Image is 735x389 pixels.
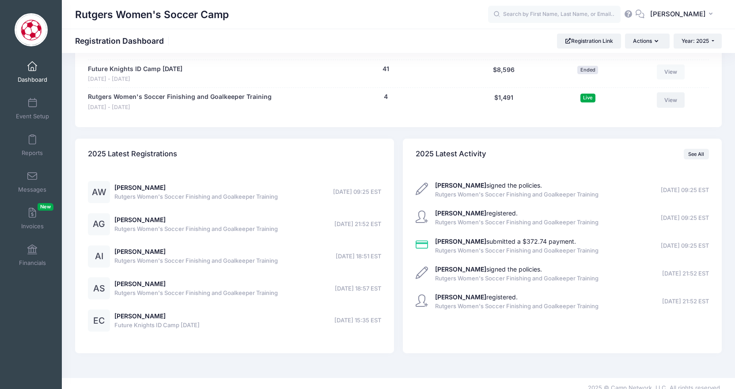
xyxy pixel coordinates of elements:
[88,181,110,203] div: AW
[435,293,486,301] strong: [PERSON_NAME]
[580,94,595,102] span: Live
[435,181,486,189] strong: [PERSON_NAME]
[114,184,166,191] a: [PERSON_NAME]
[22,149,43,157] span: Reports
[657,92,685,107] a: View
[461,92,548,111] div: $1,491
[88,253,110,261] a: AI
[11,93,53,124] a: Event Setup
[88,221,110,228] a: AG
[661,242,709,250] span: [DATE] 09:25 EST
[11,166,53,197] a: Messages
[577,66,598,74] span: Ended
[644,4,722,25] button: [PERSON_NAME]
[21,223,44,230] span: Invoices
[625,34,669,49] button: Actions
[335,284,381,293] span: [DATE] 18:57 EST
[88,245,110,268] div: AI
[435,238,576,245] a: [PERSON_NAME]submitted a $372.74 payment.
[114,225,278,234] span: Rutgers Women's Soccer Finishing and Goalkeeper Training
[88,277,110,299] div: AS
[19,259,46,267] span: Financials
[336,252,381,261] span: [DATE] 18:51 EST
[18,186,46,193] span: Messages
[334,316,381,325] span: [DATE] 15:35 EST
[88,142,177,167] h4: 2025 Latest Registrations
[114,280,166,287] a: [PERSON_NAME]
[684,149,709,159] a: See All
[114,193,278,201] span: Rutgers Women's Soccer Finishing and Goalkeeper Training
[114,248,166,255] a: [PERSON_NAME]
[435,274,599,283] span: Rutgers Women's Soccer Finishing and Goalkeeper Training
[88,285,110,293] a: AS
[435,181,542,189] a: [PERSON_NAME]signed the policies.
[114,321,200,330] span: Future Knights ID Camp [DATE]
[114,312,166,320] a: [PERSON_NAME]
[488,6,621,23] input: Search by First Name, Last Name, or Email...
[435,209,518,217] a: [PERSON_NAME]registered.
[661,186,709,195] span: [DATE] 09:25 EST
[662,297,709,306] span: [DATE] 21:52 EST
[88,75,182,83] span: [DATE] - [DATE]
[435,246,599,255] span: Rutgers Women's Soccer Finishing and Goalkeeper Training
[11,203,53,234] a: InvoicesNew
[114,257,278,265] span: Rutgers Women's Soccer Finishing and Goalkeeper Training
[682,38,709,44] span: Year: 2025
[88,189,110,196] a: AW
[334,220,381,229] span: [DATE] 21:52 EST
[38,203,53,211] span: New
[88,310,110,332] div: EC
[18,76,47,83] span: Dashboard
[662,269,709,278] span: [DATE] 21:52 EST
[75,4,229,25] h1: Rutgers Women's Soccer Camp
[657,64,685,79] a: View
[435,238,486,245] strong: [PERSON_NAME]
[661,214,709,223] span: [DATE] 09:25 EST
[333,188,381,196] span: [DATE] 09:25 EST
[435,209,486,217] strong: [PERSON_NAME]
[114,289,278,298] span: Rutgers Women's Soccer Finishing and Goalkeeper Training
[88,64,182,74] a: Future Knights ID Camp [DATE]
[461,64,548,83] div: $8,596
[435,302,599,311] span: Rutgers Women's Soccer Finishing and Goalkeeper Training
[435,218,599,227] span: Rutgers Women's Soccer Finishing and Goalkeeper Training
[88,317,110,325] a: EC
[383,64,389,74] button: 41
[88,213,110,235] div: AG
[11,240,53,271] a: Financials
[75,36,171,45] h1: Registration Dashboard
[11,130,53,161] a: Reports
[384,92,388,102] button: 4
[435,265,542,273] a: [PERSON_NAME]signed the policies.
[650,9,706,19] span: [PERSON_NAME]
[88,92,272,102] a: Rutgers Women's Soccer Finishing and Goalkeeper Training
[114,216,166,223] a: [PERSON_NAME]
[435,190,599,199] span: Rutgers Women's Soccer Finishing and Goalkeeper Training
[674,34,722,49] button: Year: 2025
[557,34,621,49] a: Registration Link
[416,142,486,167] h4: 2025 Latest Activity
[435,293,518,301] a: [PERSON_NAME]registered.
[435,265,486,273] strong: [PERSON_NAME]
[15,13,48,46] img: Rutgers Women's Soccer Camp
[16,113,49,120] span: Event Setup
[11,57,53,87] a: Dashboard
[88,103,272,112] span: [DATE] - [DATE]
